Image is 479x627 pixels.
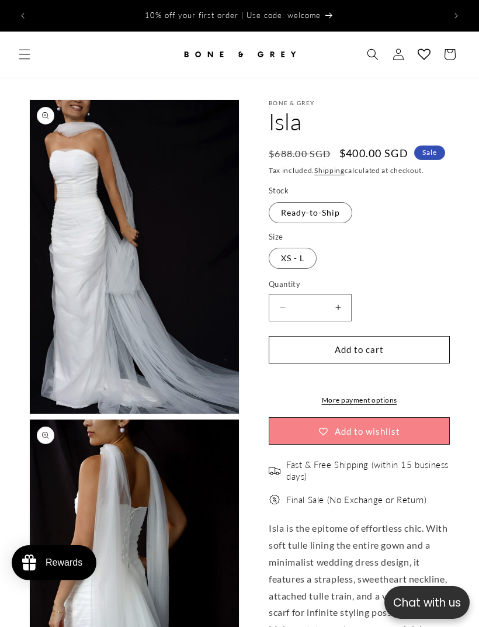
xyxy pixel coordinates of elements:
img: Bone and Grey Bridal [181,41,298,67]
button: Open chatbox [384,586,470,619]
s: $688.00 SGD [269,147,331,161]
h1: Isla [269,106,450,137]
p: Bone & Grey [269,99,450,106]
a: Bone and Grey Bridal [177,37,303,72]
label: Ready-to-Ship [269,202,352,223]
p: Chat with us [384,594,470,611]
span: Sale [414,146,445,160]
button: Next announcement [443,3,469,29]
span: Fast & Free Shipping (within 15 business days) [286,459,450,482]
summary: Search [360,41,386,67]
span: 10% off your first order | Use code: welcome [145,11,321,20]
a: More payment options [269,395,450,406]
button: Add to cart [269,336,450,363]
label: XS - L [269,248,317,269]
button: Previous announcement [10,3,36,29]
legend: Size [269,231,284,243]
a: Shipping [314,166,345,175]
div: Tax included. calculated at checkout. [269,165,450,176]
span: Final Sale (No Exchange or Return) [286,494,426,506]
img: offer.png [269,494,280,505]
legend: Stock [269,185,290,197]
label: Quantity [269,279,450,290]
summary: Menu [12,41,37,67]
span: $400.00 SGD [339,146,408,161]
button: Add to wishlist [269,417,450,445]
div: Rewards [46,557,82,568]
